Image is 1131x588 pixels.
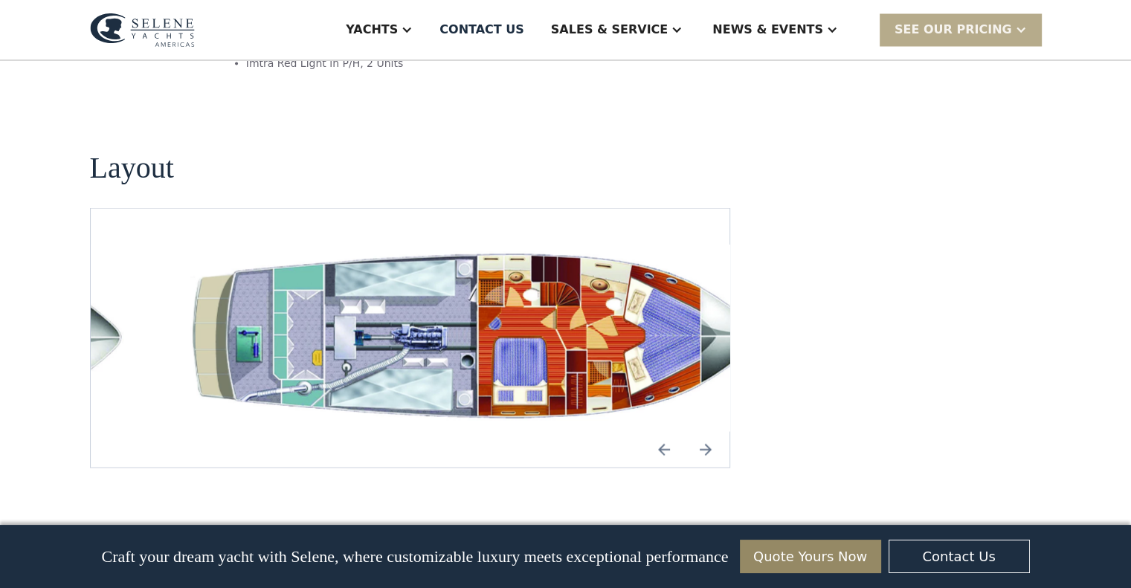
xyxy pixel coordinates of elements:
img: icon [688,431,724,467]
a: open lightbox [173,244,788,431]
div: SEE Our Pricing [880,13,1042,45]
div: Yachts [346,21,398,39]
p: Craft your dream yacht with Selene, where customizable luxury meets exceptional performance [101,547,728,566]
span: Tick the box below to receive occasional updates, exclusive offers, and VIP access via text message. [1,507,237,546]
img: logo [90,13,195,47]
div: SEE Our Pricing [895,21,1012,39]
span: We respect your time - only the good stuff, never spam. [1,556,231,582]
div: Contact US [439,21,524,39]
a: Contact Us [889,540,1030,573]
h2: Layout [90,151,174,184]
li: Imtra Red Light in P/H, 2 Units [246,55,593,71]
img: icon [646,431,682,467]
div: Sales & Service [551,21,668,39]
a: Next slide [688,431,724,467]
a: Quote Yours Now [740,540,881,573]
a: Previous slide [646,431,682,467]
div: News & EVENTS [712,21,823,39]
div: 5 / 5 [173,244,788,431]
